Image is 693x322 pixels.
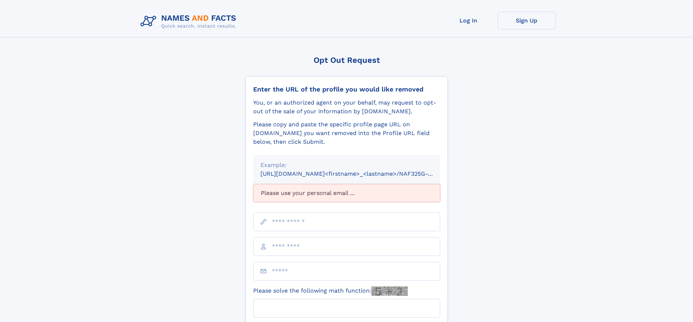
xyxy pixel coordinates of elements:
a: Log In [439,12,498,29]
label: Please solve the following math function: [253,286,408,296]
a: Sign Up [498,12,556,29]
div: Enter the URL of the profile you would like removed [253,85,440,93]
div: You, or an authorized agent on your behalf, may request to opt-out of the sale of your informatio... [253,98,440,116]
div: Please copy and paste the specific profile page URL on [DOMAIN_NAME] you want removed into the Pr... [253,120,440,146]
small: [URL][DOMAIN_NAME]<firstname>_<lastname>/NAF325G-xxxxxxxx [260,170,454,177]
div: Example: [260,161,433,170]
div: Please use your personal email ... [253,184,440,202]
img: Logo Names and Facts [138,12,242,31]
div: Opt Out Request [246,56,448,65]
